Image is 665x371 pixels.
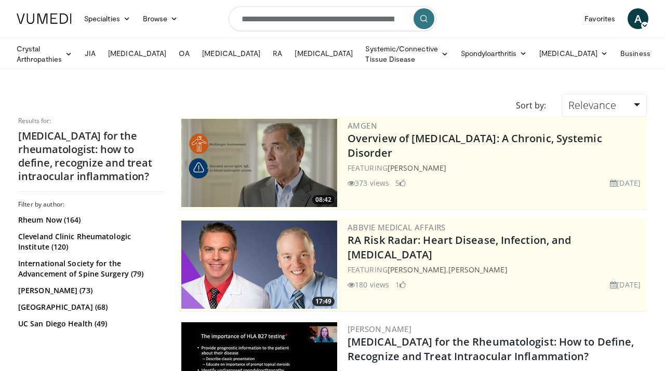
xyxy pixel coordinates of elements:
[18,319,161,329] a: UC San Diego Health (49)
[348,177,389,188] li: 373 views
[578,8,621,29] a: Favorites
[78,8,137,29] a: Specialties
[388,265,446,274] a: [PERSON_NAME]
[17,13,72,24] img: VuMedi Logo
[181,119,337,207] img: 40cb7efb-a405-4d0b-b01f-0267f6ac2b93.png.300x170_q85_crop-smart_upscale.png
[533,43,614,64] a: [MEDICAL_DATA]
[568,98,616,112] span: Relevance
[348,120,377,131] a: Amgen
[395,279,406,290] li: 1
[18,231,161,252] a: Cleveland Clinic Rheumatologic Institute (120)
[348,222,446,232] a: AbbVie Medical Affairs
[348,233,571,262] a: RA Risk Radar: Heart Disease, Infection, and [MEDICAL_DATA]
[18,129,164,183] h2: [MEDICAL_DATA] for the rheumatologist: how to define, recognize and treat intraocular inflammation?
[508,94,554,117] div: Sort by:
[181,221,337,309] a: 17:49
[348,131,602,160] a: Overview of [MEDICAL_DATA]: A Chronic, Systemic Disorder
[348,324,411,334] a: [PERSON_NAME]
[18,117,164,125] p: Results for:
[610,279,641,290] li: [DATE]
[359,44,454,64] a: Systemic/Connective Tissue Disease
[181,221,337,309] img: 52ade5ce-f38d-48c3-9990-f38919e14253.png.300x170_q85_crop-smart_upscale.png
[610,177,641,188] li: [DATE]
[455,43,533,64] a: Spondyloarthritis
[102,43,172,64] a: [MEDICAL_DATA]
[348,162,645,173] div: FEATURING
[348,279,389,290] li: 180 views
[18,200,164,209] h3: Filter by author:
[267,43,288,64] a: RA
[137,8,184,29] a: Browse
[348,264,645,275] div: FEATURING ,
[78,43,102,64] a: JIA
[229,6,436,31] input: Search topics, interventions
[562,94,647,117] a: Relevance
[172,43,196,64] a: OA
[181,119,337,207] a: 08:42
[388,163,446,173] a: [PERSON_NAME]
[312,297,335,306] span: 17:49
[196,43,267,64] a: [MEDICAL_DATA]
[312,195,335,204] span: 08:42
[18,258,161,279] a: International Society for the Advancement of Spine Surgery (79)
[628,8,648,29] a: A
[18,285,161,296] a: [PERSON_NAME] (73)
[18,302,161,312] a: [GEOGRAPHIC_DATA] (68)
[18,215,161,225] a: Rheum Now (164)
[395,177,406,188] li: 5
[448,265,507,274] a: [PERSON_NAME]
[288,43,359,64] a: [MEDICAL_DATA]
[348,335,634,363] a: [MEDICAL_DATA] for the Rheumatologist: How to Define, Recognize and Treat Intraocular Inflammation?
[10,44,78,64] a: Crystal Arthropathies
